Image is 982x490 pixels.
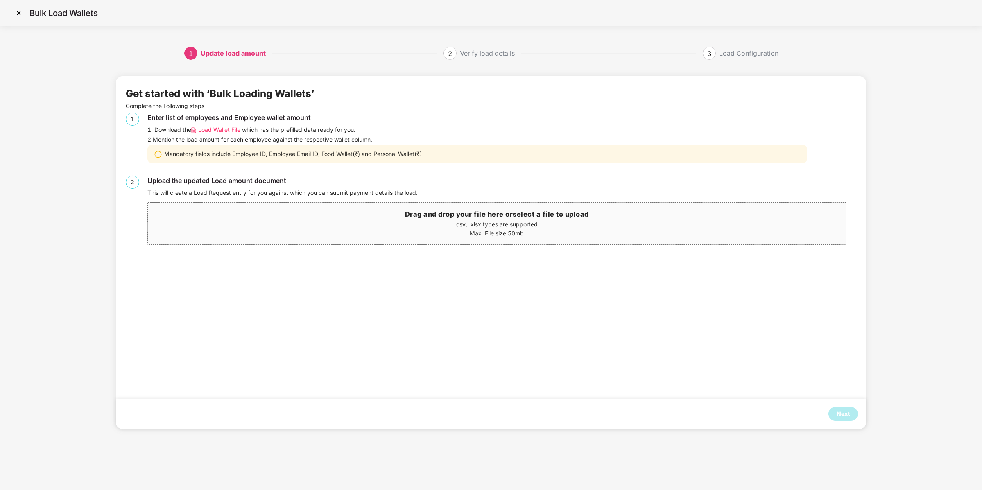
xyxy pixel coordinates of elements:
span: 3 [707,50,711,58]
h3: Drag and drop your file here or [148,209,846,220]
div: 2 [126,176,139,189]
span: Load Wallet File [198,125,240,134]
div: This will create a Load Request entry for you against which you can submit payment details the load. [147,188,856,197]
img: svg+xml;base64,PHN2ZyBpZD0iQ3Jvc3MtMzJ4MzIiIHhtbG5zPSJodHRwOi8vd3d3LnczLm9yZy8yMDAwL3N2ZyIgd2lkdG... [12,7,25,20]
span: 1 [189,50,193,58]
span: select a file to upload [513,210,589,218]
div: Next [837,409,850,418]
span: Drag and drop your file here orselect a file to upload.csv, .xlsx types are supported.Max. File s... [148,203,846,244]
div: Update load amount [201,47,266,60]
p: Bulk Load Wallets [29,8,98,18]
div: Mandatory fields include Employee ID, Employee Email ID, Food Wallet(₹) and Personal Wallet(₹) [147,145,807,163]
p: .csv, .xlsx types are supported. [148,220,846,229]
img: svg+xml;base64,PHN2ZyBpZD0iV2FybmluZ18tXzIweDIwIiBkYXRhLW5hbWU9Ildhcm5pbmcgLSAyMHgyMCIgeG1sbnM9Im... [154,150,162,158]
div: Verify load details [460,47,515,60]
p: Complete the Following steps [126,102,856,111]
div: 1. Download the which has the prefilled data ready for you. [147,125,856,134]
div: 1 [126,113,139,126]
div: Get started with ‘Bulk Loading Wallets’ [126,86,315,102]
p: Max. File size 50mb [148,229,846,238]
div: Upload the updated Load amount document [147,176,856,186]
span: 2 [448,50,452,58]
div: 2. Mention the load amount for each employee against the respective wallet column. [147,135,856,144]
div: Enter list of employees and Employee wallet amount [147,113,856,123]
div: Load Configuration [719,47,778,60]
img: svg+xml;base64,PHN2ZyB4bWxucz0iaHR0cDovL3d3dy53My5vcmcvMjAwMC9zdmciIHdpZHRoPSIxMi4wNTMiIGhlaWdodD... [191,127,196,133]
